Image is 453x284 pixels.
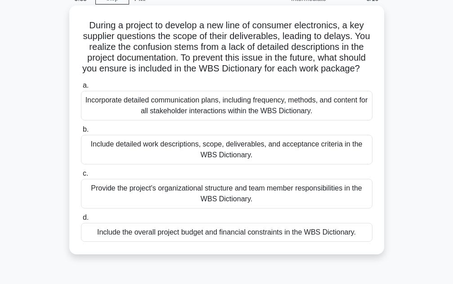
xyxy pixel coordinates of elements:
div: Incorporate detailed communication plans, including frequency, methods, and content for all stake... [81,91,372,120]
div: Provide the project's organizational structure and team member responsibilities in the WBS Dictio... [81,179,372,209]
h5: During a project to develop a new line of consumer electronics, a key supplier questions the scop... [80,20,373,75]
div: Include detailed work descriptions, scope, deliverables, and acceptance criteria in the WBS Dicti... [81,135,372,164]
span: c. [83,169,88,177]
span: d. [83,213,89,221]
span: a. [83,81,89,89]
span: b. [83,125,89,133]
div: Include the overall project budget and financial constraints in the WBS Dictionary. [81,223,372,242]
